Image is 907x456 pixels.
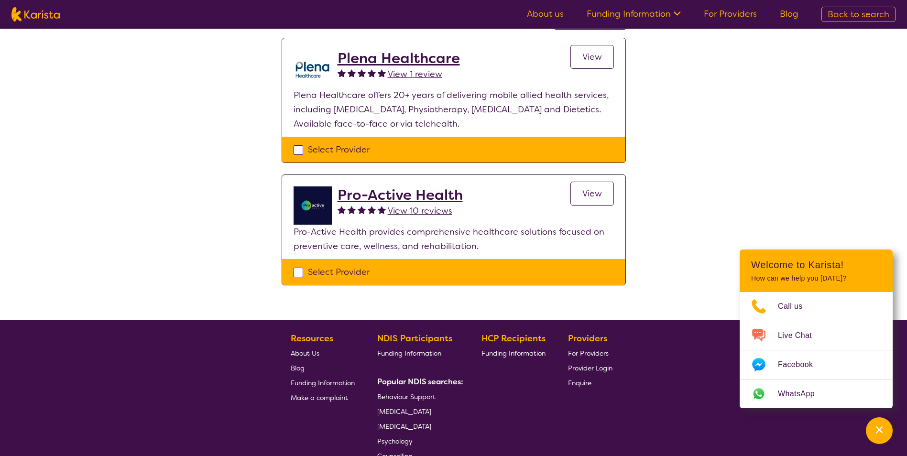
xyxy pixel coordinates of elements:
[358,69,366,77] img: fullstar
[481,346,546,360] a: Funding Information
[291,393,348,402] span: Make a complaint
[582,51,602,63] span: View
[358,206,366,214] img: fullstar
[291,364,305,372] span: Blog
[377,407,431,416] span: [MEDICAL_DATA]
[751,274,881,282] p: How can we help you [DATE]?
[291,360,355,375] a: Blog
[291,333,333,344] b: Resources
[568,379,591,387] span: Enquire
[291,390,355,405] a: Make a complaint
[568,375,612,390] a: Enquire
[377,333,452,344] b: NDIS Participants
[778,328,823,343] span: Live Chat
[348,69,356,77] img: fullstar
[11,7,60,22] img: Karista logo
[568,360,612,375] a: Provider Login
[294,88,614,131] p: Plena Healthcare offers 20+ years of delivering mobile allied health services, including [MEDICAL...
[388,68,442,80] span: View 1 review
[338,206,346,214] img: fullstar
[368,69,376,77] img: fullstar
[740,292,893,408] ul: Choose channel
[388,204,452,218] a: View 10 reviews
[740,250,893,408] div: Channel Menu
[582,188,602,199] span: View
[568,333,607,344] b: Providers
[338,69,346,77] img: fullstar
[751,259,881,271] h2: Welcome to Karista!
[740,380,893,408] a: Web link opens in a new tab.
[568,349,609,358] span: For Providers
[587,8,681,20] a: Funding Information
[377,377,463,387] b: Popular NDIS searches:
[377,392,436,401] span: Behaviour Support
[291,349,319,358] span: About Us
[377,389,459,404] a: Behaviour Support
[378,206,386,214] img: fullstar
[821,7,896,22] a: Back to search
[527,8,564,20] a: About us
[377,422,431,431] span: [MEDICAL_DATA]
[291,346,355,360] a: About Us
[291,375,355,390] a: Funding Information
[568,364,612,372] span: Provider Login
[570,182,614,206] a: View
[388,205,452,217] span: View 10 reviews
[704,8,757,20] a: For Providers
[778,387,826,401] span: WhatsApp
[291,379,355,387] span: Funding Information
[780,8,798,20] a: Blog
[866,417,893,444] button: Channel Menu
[348,206,356,214] img: fullstar
[378,69,386,77] img: fullstar
[568,346,612,360] a: For Providers
[377,346,459,360] a: Funding Information
[377,349,441,358] span: Funding Information
[338,186,463,204] a: Pro-Active Health
[778,358,824,372] span: Facebook
[294,50,332,88] img: ehd3j50wdk7ycqmad0oe.png
[338,50,460,67] a: Plena Healthcare
[778,299,814,314] span: Call us
[377,437,413,445] span: Psychology
[481,349,546,358] span: Funding Information
[377,434,459,448] a: Psychology
[481,333,546,344] b: HCP Recipients
[388,67,442,81] a: View 1 review
[828,9,889,20] span: Back to search
[570,45,614,69] a: View
[377,404,459,419] a: [MEDICAL_DATA]
[294,225,614,253] p: Pro-Active Health provides comprehensive healthcare solutions focused on preventive care, wellnes...
[368,206,376,214] img: fullstar
[377,419,459,434] a: [MEDICAL_DATA]
[294,186,332,225] img: jdgr5huzsaqxc1wfufya.png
